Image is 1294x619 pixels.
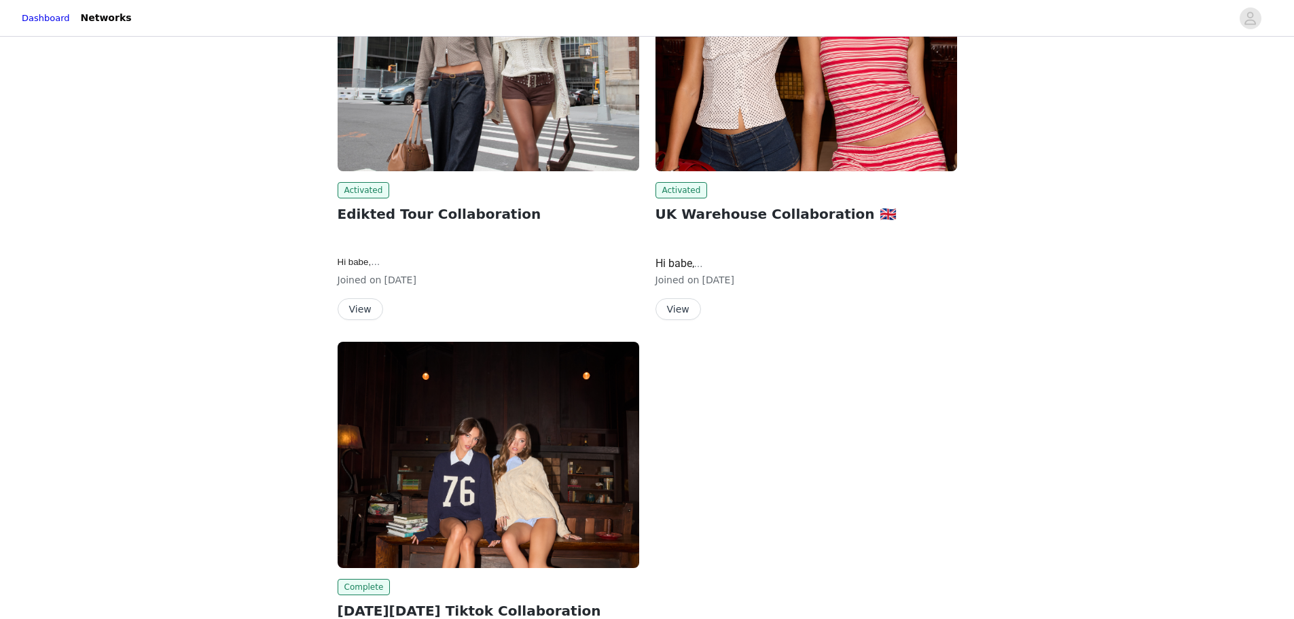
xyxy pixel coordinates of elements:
[1244,7,1257,29] div: avatar
[338,257,380,267] span: Hi babe,
[384,275,416,285] span: [DATE]
[655,298,701,320] button: View
[338,204,639,224] h2: Edikted Tour Collaboration
[338,579,391,595] span: Complete
[655,304,701,315] a: View
[338,304,383,315] a: View
[73,3,140,33] a: Networks
[22,12,70,25] a: Dashboard
[338,182,390,198] span: Activated
[702,275,734,285] span: [DATE]
[338,275,382,285] span: Joined on
[655,257,703,270] span: Hi babe,
[655,204,957,224] h2: UK Warehouse Collaboration 🇬🇧
[338,342,639,568] img: Edikted
[655,182,708,198] span: Activated
[338,298,383,320] button: View
[655,275,700,285] span: Joined on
